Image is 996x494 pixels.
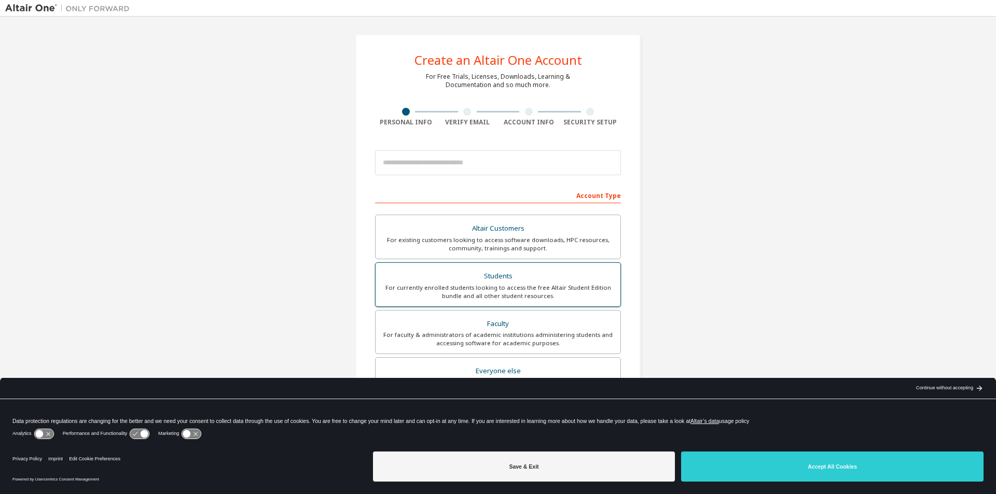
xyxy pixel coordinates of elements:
[382,331,614,347] div: For faculty & administrators of academic institutions administering students and accessing softwa...
[382,236,614,252] div: For existing customers looking to access software downloads, HPC resources, community, trainings ...
[382,269,614,284] div: Students
[382,364,614,378] div: Everyone else
[498,118,560,126] div: Account Info
[382,284,614,300] div: For currently enrolled students looking to access the free Altair Student Edition bundle and all ...
[382,221,614,236] div: Altair Customers
[560,118,621,126] div: Security Setup
[426,73,570,89] div: For Free Trials, Licenses, Downloads, Learning & Documentation and so much more.
[5,3,135,13] img: Altair One
[375,118,437,126] div: Personal Info
[382,317,614,331] div: Faculty
[375,187,621,203] div: Account Type
[414,54,582,66] div: Create an Altair One Account
[437,118,499,126] div: Verify Email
